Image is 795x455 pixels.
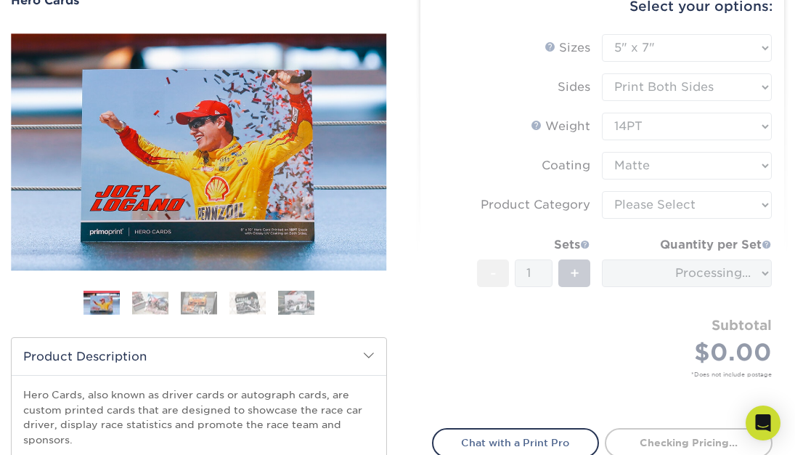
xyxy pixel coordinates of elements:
img: Hero Cards 05 [278,290,314,315]
img: Hero Cards 03 [181,291,217,314]
img: Hero Cards 04 [229,291,266,314]
img: Hero Cards 02 [132,291,168,314]
img: Hero Cards 01 [11,33,387,270]
h2: Product Description [12,338,386,375]
div: Open Intercom Messenger [746,406,780,440]
img: Hero Cards 01 [83,293,120,315]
